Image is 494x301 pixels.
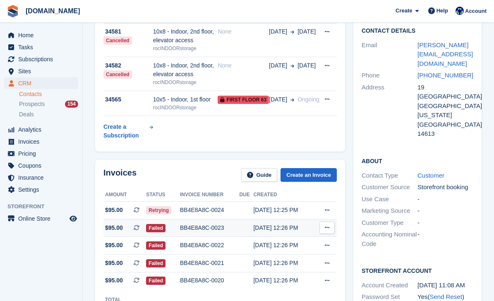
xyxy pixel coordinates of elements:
[4,148,78,159] a: menu
[18,29,68,41] span: Home
[146,206,171,214] span: Retrying
[180,276,239,285] div: BB4E8A8C-0020
[19,90,78,98] a: Contacts
[7,5,19,17] img: stora-icon-8386f47178a22dfd0bd8f6a31ec36ba5ce8667c1dd55bd0f319d3a0aa187defe.svg
[417,129,473,139] div: 14613
[153,104,218,111] div: rocINDOORstorage
[362,195,417,204] div: Use Case
[105,206,123,214] span: $95.00
[103,123,148,140] div: Create a Subscription
[362,157,473,165] h2: About
[153,95,218,104] div: 10x5 - Indoor, 1st floor
[269,27,287,36] span: [DATE]
[239,188,253,202] th: Due
[180,206,239,214] div: BB4E8A8C-0024
[417,218,473,228] div: -
[103,168,137,182] h2: Invoices
[417,183,473,192] div: Storefront booking
[153,79,218,86] div: rocINDOORstorage
[7,202,82,211] span: Storefront
[269,61,287,70] span: [DATE]
[362,281,417,290] div: Account Created
[253,224,313,232] div: [DATE] 12:26 PM
[146,259,165,267] span: Failed
[180,241,239,250] div: BB4E8A8C-0022
[417,83,473,101] div: 19 [GEOGRAPHIC_DATA]
[417,281,473,290] div: [DATE] 11:08 AM
[4,77,78,89] a: menu
[4,213,78,224] a: menu
[18,172,68,183] span: Insurance
[4,172,78,183] a: menu
[19,110,78,119] a: Deals
[65,101,78,108] div: 154
[18,213,68,224] span: Online Store
[18,124,68,135] span: Analytics
[362,218,417,228] div: Customer Type
[417,111,473,120] div: [US_STATE]
[436,7,448,15] span: Help
[146,241,165,250] span: Failed
[253,259,313,267] div: [DATE] 12:26 PM
[105,259,123,267] span: $95.00
[253,276,313,285] div: [DATE] 12:26 PM
[362,28,473,34] h2: Contact Details
[4,124,78,135] a: menu
[103,61,153,70] div: 34582
[68,214,78,224] a: Preview store
[18,148,68,159] span: Pricing
[218,61,269,70] div: None
[19,100,45,108] span: Prospects
[417,230,473,248] div: -
[417,195,473,204] div: -
[146,188,180,202] th: Status
[297,61,316,70] span: [DATE]
[253,241,313,250] div: [DATE] 12:26 PM
[18,77,68,89] span: CRM
[253,188,313,202] th: Created
[4,184,78,195] a: menu
[362,183,417,192] div: Customer Source
[269,95,287,104] span: [DATE]
[297,96,319,103] span: Ongoing
[362,83,417,139] div: Address
[153,61,218,79] div: 10x8 - Indoor, 2nd floor, elevator access
[4,160,78,171] a: menu
[180,259,239,267] div: BB4E8A8C-0021
[362,71,417,80] div: Phone
[281,168,337,182] a: Create an Invoice
[362,206,417,216] div: Marketing Source
[103,188,146,202] th: Amount
[417,206,473,216] div: -
[427,293,464,300] span: ( )
[4,41,78,53] a: menu
[105,241,123,250] span: $95.00
[4,65,78,77] a: menu
[18,65,68,77] span: Sites
[456,7,464,15] img: Mike Gruttadaro
[18,160,68,171] span: Coupons
[103,70,132,79] div: Cancelled
[218,96,269,104] span: First floor 63
[146,277,165,285] span: Failed
[4,53,78,65] a: menu
[180,224,239,232] div: BB4E8A8C-0023
[297,27,316,36] span: [DATE]
[253,206,313,214] div: [DATE] 12:25 PM
[180,188,239,202] th: Invoice number
[103,119,153,143] a: Create a Subscription
[18,41,68,53] span: Tasks
[103,27,153,36] div: 34581
[18,53,68,65] span: Subscriptions
[465,7,487,15] span: Account
[396,7,412,15] span: Create
[103,95,153,104] div: 34565
[105,224,123,232] span: $95.00
[241,168,278,182] a: Guide
[103,36,132,45] div: Cancelled
[19,100,78,108] a: Prospects 154
[362,266,473,275] h2: Storefront Account
[18,136,68,147] span: Invoices
[417,120,473,130] div: [GEOGRAPHIC_DATA]
[22,4,84,18] a: [DOMAIN_NAME]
